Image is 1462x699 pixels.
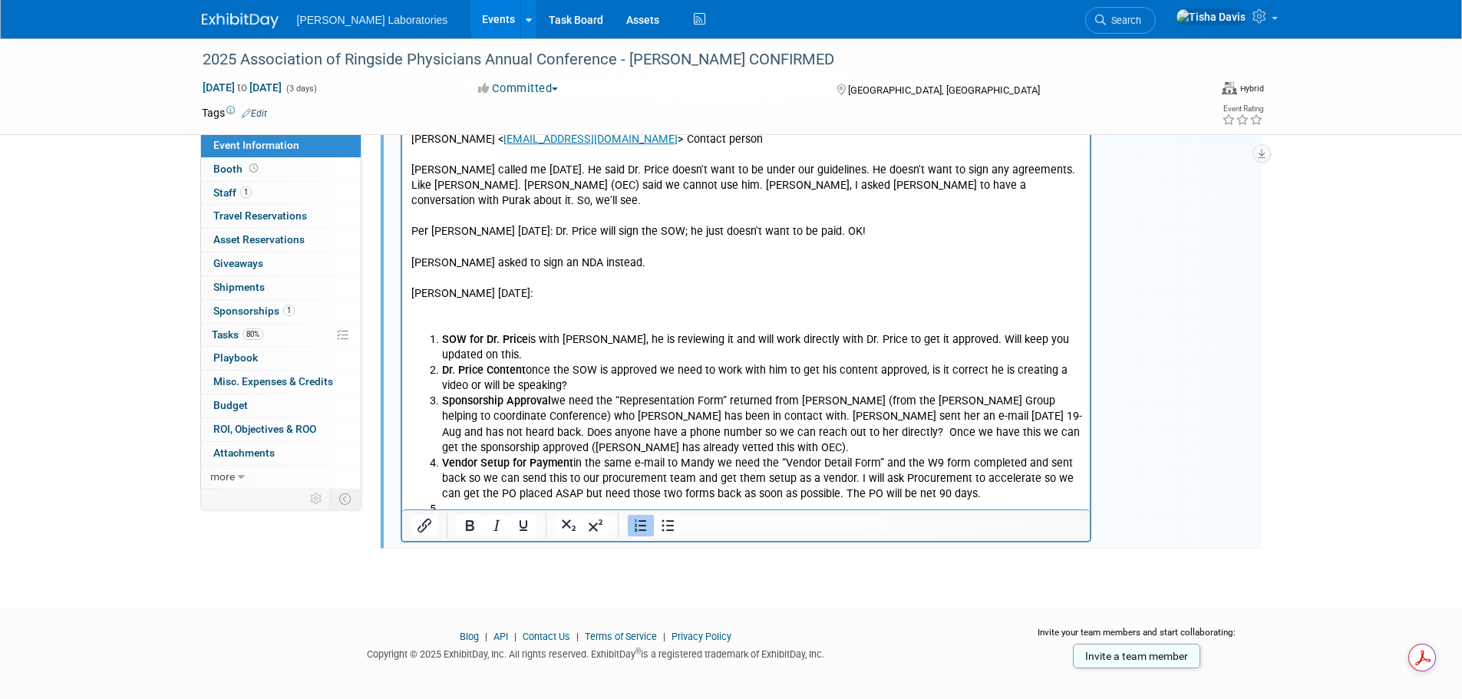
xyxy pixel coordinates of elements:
button: Bold [457,515,483,536]
span: Booth [213,163,261,175]
span: Misc. Expenses & Credits [213,375,333,387]
div: 2025 Association of Ringside Physicians Annual Conference - [PERSON_NAME] CONFIRMED [197,46,1174,74]
span: Tasks [212,328,263,341]
span: ROI, Objectives & ROO [213,423,316,435]
span: Attachments [213,447,275,459]
a: Travel Reservations [201,205,361,228]
a: Attachments [201,442,361,465]
a: ROI, Objectives & ROO [201,418,361,441]
li: What is the event start and end times? And please state the time zone. TBD, time zone is Pacific ... [40,268,680,283]
li: What is the purpose of the event? Why is this talk needed? Please give some details for HCP to co... [40,283,680,329]
span: Sponsorships [213,305,295,317]
button: Subscript [556,515,582,536]
span: to [235,81,249,94]
li: Requester’s Name, Region, E-mail and Cell number: Gabby [MEDICAL_DATA], [GEOGRAPHIC_DATA], [PHONE... [40,191,680,206]
span: Search [1106,15,1141,26]
div: Hybrid [1239,83,1264,94]
a: Staff1 [201,182,361,205]
span: Booth not reserved yet [246,163,261,174]
span: Asset Reservations [213,233,305,246]
li: Is there is prep work needed? Deck prep? Phone call prior to the event? How long? Not much prep w... [40,376,680,407]
button: Underline [510,515,536,536]
a: Giveaways [201,252,361,275]
span: Giveaways [213,257,263,269]
span: Staff [213,186,252,199]
p: [PERSON_NAME][MEDICAL_DATA] reached out [DATE]: Hello [PERSON_NAME], I hope all is well. We were ... [9,6,680,191]
div: Event Format [1107,80,1265,103]
li: Will there be any additional events (i.e.: another meeting afterward)? TBD. [40,407,680,422]
span: 1 [240,186,252,198]
a: Contact Us [523,631,570,642]
span: | [659,631,669,642]
a: Blog [460,631,479,642]
a: Our Conferences - Association of Ringside Physicians [9,68,272,81]
a: Privacy Policy [672,631,731,642]
a: Shipments [201,276,361,299]
a: Budget [201,394,361,417]
img: Format-Hybrid.png [1222,82,1237,94]
td: Personalize Event Tab Strip [303,489,330,509]
a: more [201,466,361,489]
span: Event Information [213,139,299,151]
span: Budget [213,399,248,411]
a: Search [1085,7,1156,34]
a: Edit [242,108,267,119]
li: Who is the audience? Ringside Physicians from across the country [40,361,680,376]
span: (3 days) [285,84,317,94]
button: Superscript [582,515,609,536]
span: more [210,470,235,483]
a: Booth [201,158,361,181]
span: 80% [243,328,263,340]
span: | [573,631,582,642]
div: Event Rating [1222,105,1263,113]
a: Playbook [201,347,361,370]
td: Toggle Event Tabs [329,489,361,509]
button: Insert/edit link [411,515,437,536]
a: Sponsorships1 [201,300,361,323]
a: Terms of Service [585,631,657,642]
a: API [493,631,508,642]
li: HCP requested Dr. Price [40,330,680,345]
b: 2025 ASSOCIATION OF RINGSIDE PHYSICIANS CONFERENCE [153,207,458,220]
a: Event Information [201,134,361,157]
td: Tags [202,105,267,120]
p: · Name of Event: [9,206,680,222]
li: In-person, Virtual or Hybrid: The event is in-person, however, if Dr. Price is out of pocket and ... [40,222,680,252]
li: What is the topic of the talk? TBI [40,345,680,361]
button: Numbered list [628,515,654,536]
sup: ® [635,647,641,655]
button: Italic [483,515,510,536]
a: Asset Reservations [201,229,361,252]
div: Event Format [1222,80,1264,95]
img: ExhibitDay [202,13,279,28]
div: Copyright © 2025 ExhibitDay, Inc. All rights reserved. ExhibitDay is a registered trademark of Ex... [202,644,991,661]
a: Tasks80% [201,324,361,347]
span: | [481,631,491,642]
span: Shipments [213,281,265,293]
a: Invite a team member [1073,644,1200,668]
span: | [510,631,520,642]
span: [DATE] [DATE] [202,81,282,94]
img: Tisha Davis [1176,8,1246,25]
span: Playbook [213,351,258,364]
button: Committed [473,81,564,97]
button: Bullet list [655,515,681,536]
span: Travel Reservations [213,209,307,222]
span: 1 [283,305,295,316]
span: [GEOGRAPHIC_DATA], [GEOGRAPHIC_DATA] [848,84,1040,96]
li: What is the event date? [DATE]-[DATE] in [GEOGRAPHIC_DATA], [GEOGRAPHIC_DATA] [40,252,680,268]
a: Misc. Expenses & Credits [201,371,361,394]
span: [PERSON_NAME] Laboratories [297,14,448,26]
div: Invite your team members and start collaborating: [1013,626,1261,649]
